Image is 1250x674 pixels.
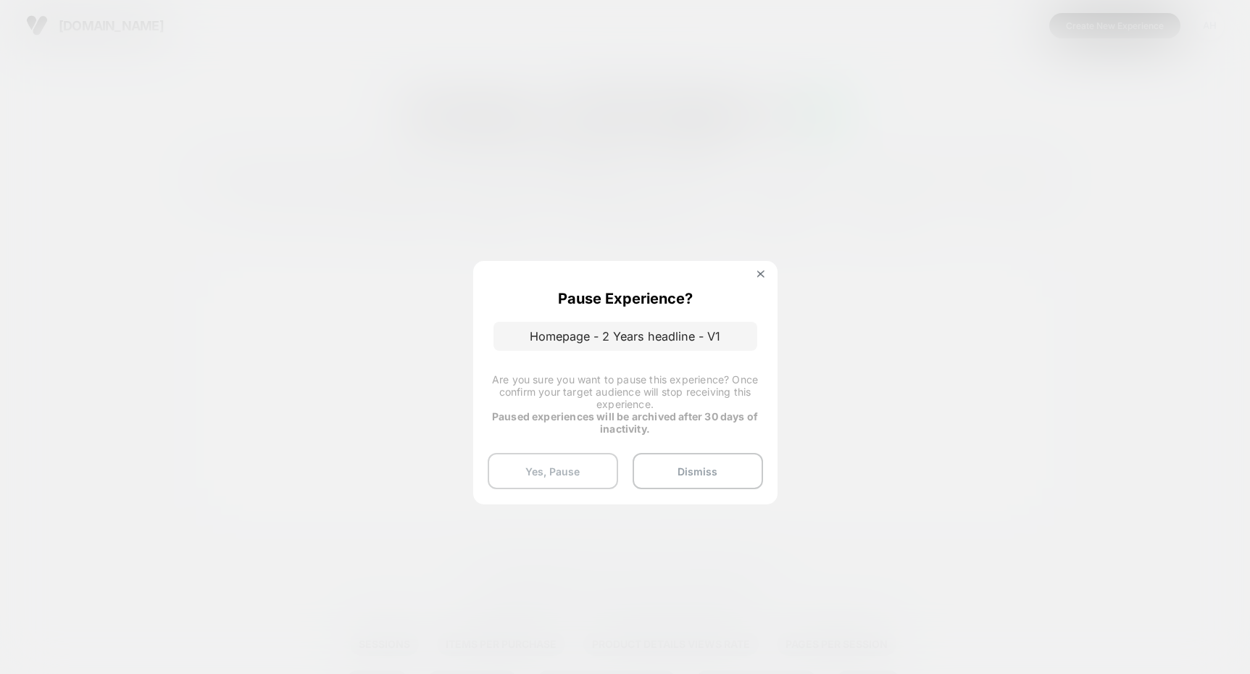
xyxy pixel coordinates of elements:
[757,270,764,278] img: close
[633,453,763,489] button: Dismiss
[488,453,618,489] button: Yes, Pause
[558,290,693,307] p: Pause Experience?
[492,410,758,435] strong: Paused experiences will be archived after 30 days of inactivity.
[492,373,758,410] span: Are you sure you want to pause this experience? Once confirm your target audience will stop recei...
[493,322,757,351] p: Homepage - 2 Years headline - V1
